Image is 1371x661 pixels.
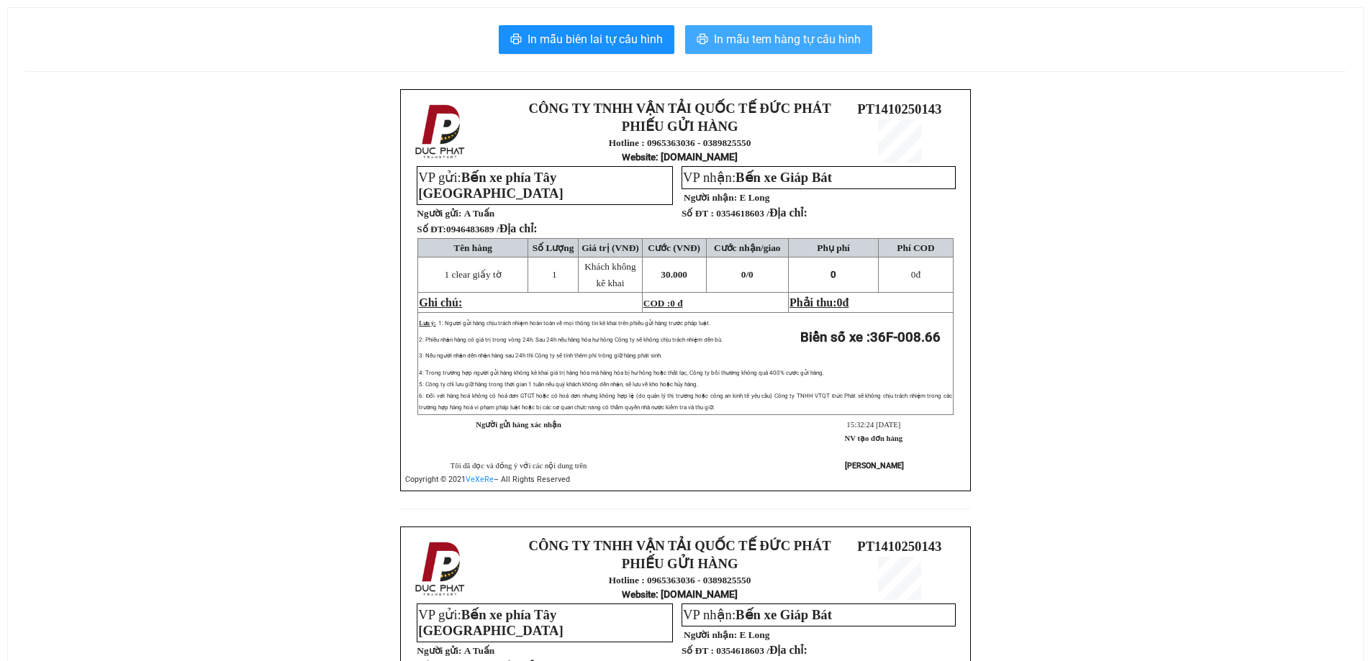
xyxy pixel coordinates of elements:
[622,589,656,600] span: Website
[419,352,661,359] span: 3: Nếu người nhận đến nhận hàng sau 24h thì Công ty sẽ tính thêm phí trông giữ hàng phát sinh.
[622,119,738,134] strong: PHIẾU GỬI HÀNG
[769,206,807,219] span: Địa chỉ:
[714,242,781,253] span: Cước nhận/giao
[716,208,807,219] span: 0354618603 /
[683,607,832,622] span: VP nhận:
[438,320,710,327] span: 1: Người gửi hàng chịu trách nhiệm hoàn toàn về mọi thông tin kê khai trên phiếu gửi hàng trước p...
[748,269,754,280] span: 0
[451,462,587,470] span: Tôi đã đọc và đồng ý với các nội dung trên
[769,644,807,656] span: Địa chỉ:
[419,393,952,411] span: 6: Đối với hàng hoá không có hoá đơn GTGT hoặc có hoá đơn nhưng không hợp lệ (do quản lý thị trườ...
[417,208,461,219] strong: Người gửi:
[444,269,501,280] span: 1 clear giấy tờ
[418,170,563,201] span: VP gửi:
[419,320,435,327] span: Lưu ý:
[739,629,769,640] span: E Long
[582,242,639,253] span: Giá trị (VNĐ)
[411,101,471,162] img: logo
[845,461,904,470] strong: [PERSON_NAME]
[697,33,708,47] span: printer
[453,242,492,253] span: Tên hàng
[419,381,697,388] span: 5: Công ty chỉ lưu giữ hàng trong thời gian 1 tuần nếu quý khách không đến nhận, sẽ lưu về kho ho...
[418,607,563,638] span: Bến xe phía Tây [GEOGRAPHIC_DATA]
[789,296,849,309] span: Phải thu:
[800,329,941,345] strong: Biển số xe :
[739,192,769,203] span: E Long
[911,269,920,280] span: đ
[609,137,751,148] strong: Hotline : 0965363036 - 0389825550
[417,645,461,656] strong: Người gửi:
[622,152,656,163] span: Website
[643,298,683,309] span: COD :
[417,224,537,234] strong: Số ĐT:
[529,101,831,116] strong: CÔNG TY TNHH VẬN TẢI QUỐC TẾ ĐỨC PHÁT
[609,575,751,585] strong: Hotline : 0965363036 - 0389825550
[418,607,563,638] span: VP gửi:
[622,556,738,571] strong: PHIẾU GỬI HÀNG
[837,296,843,309] span: 0
[510,33,522,47] span: printer
[845,434,902,442] strong: NV tạo đơn hàng
[446,224,538,234] span: 0946483689 /
[499,25,674,54] button: printerIn mẫu biên lai tự cấu hình
[584,261,635,288] span: Khách không kê khai
[533,242,574,253] span: Số Lượng
[552,269,557,280] span: 1
[464,208,494,219] span: A Tuấn
[682,645,714,656] strong: Số ĐT :
[661,269,687,280] span: 30.000
[499,222,538,234] span: Địa chỉ:
[684,192,737,203] strong: Người nhận:
[870,329,941,345] span: 36F-008.66
[897,242,934,253] span: Phí COD
[736,607,832,622] span: Bến xe Giáp Bát
[857,101,941,117] span: PT1410250143
[476,421,561,429] strong: Người gửi hàng xác nhận
[411,539,471,599] img: logo
[716,645,807,656] span: 0354618603 /
[817,242,849,253] span: Phụ phí
[622,588,738,600] strong: : [DOMAIN_NAME]
[714,30,861,48] span: In mẫu tem hàng tự cấu hình
[857,539,941,554] span: PT1410250143
[685,25,872,54] button: printerIn mẫu tem hàng tự cấu hình
[405,475,570,484] span: Copyright © 2021 – All Rights Reserved
[741,269,754,280] span: 0/
[843,296,849,309] span: đ
[529,538,831,553] strong: CÔNG TY TNHH VẬN TẢI QUỐC TẾ ĐỨC PHÁT
[419,296,462,309] span: Ghi chú:
[846,421,900,429] span: 15:32:24 [DATE]
[418,170,563,201] span: Bến xe phía Tây [GEOGRAPHIC_DATA]
[419,370,824,376] span: 4: Trong trường hợp người gửi hàng không kê khai giá trị hàng hóa mà hàng hóa bị hư hỏng hoặc thấ...
[684,629,737,640] strong: Người nhận:
[419,337,722,343] span: 2: Phiếu nhận hàng có giá trị trong vòng 24h. Sau 24h nếu hàng hóa hư hỏng Công ty sẽ không chịu ...
[622,151,738,163] strong: : [DOMAIN_NAME]
[528,30,663,48] span: In mẫu biên lai tự cấu hình
[670,298,682,309] span: 0 đ
[911,269,916,280] span: 0
[682,208,714,219] strong: Số ĐT :
[831,269,836,280] span: 0
[683,170,832,185] span: VP nhận:
[464,645,494,656] span: A Tuấn
[736,170,832,185] span: Bến xe Giáp Bát
[648,242,700,253] span: Cước (VNĐ)
[466,475,494,484] a: VeXeRe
